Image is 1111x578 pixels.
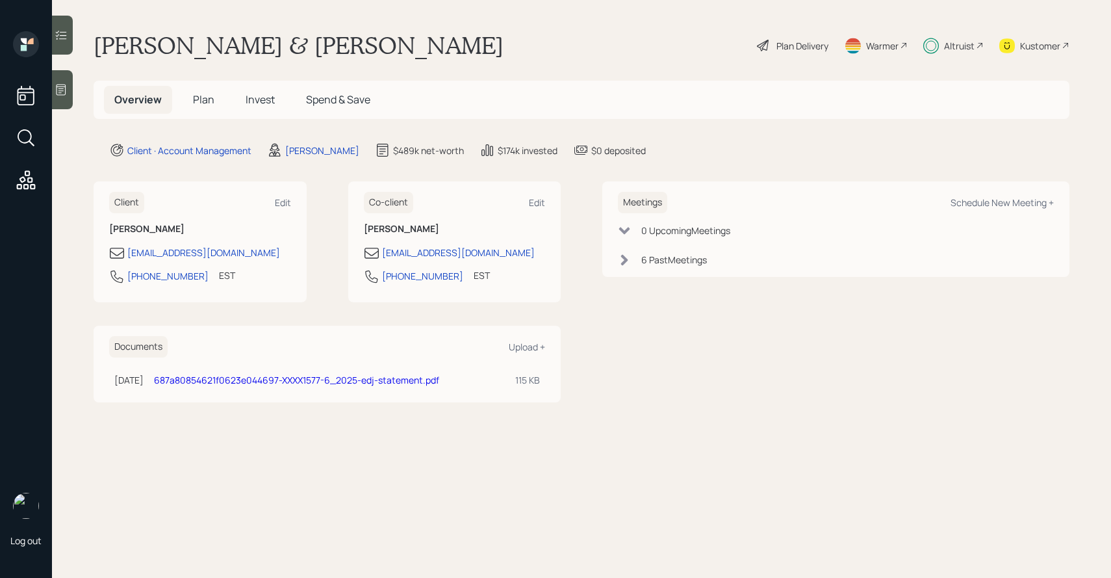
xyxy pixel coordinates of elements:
[474,269,490,282] div: EST
[944,39,975,53] div: Altruist
[109,336,168,358] h6: Documents
[951,196,1054,209] div: Schedule New Meeting +
[1020,39,1060,53] div: Kustomer
[591,144,646,157] div: $0 deposited
[127,246,280,259] div: [EMAIL_ADDRESS][DOMAIN_NAME]
[509,341,545,353] div: Upload +
[193,92,214,107] span: Plan
[515,373,540,387] div: 115 KB
[529,196,545,209] div: Edit
[364,192,413,213] h6: Co-client
[13,493,39,519] img: sami-boghos-headshot.png
[109,192,144,213] h6: Client
[114,92,162,107] span: Overview
[109,224,291,235] h6: [PERSON_NAME]
[127,269,209,283] div: [PHONE_NUMBER]
[285,144,359,157] div: [PERSON_NAME]
[10,534,42,547] div: Log out
[94,31,504,60] h1: [PERSON_NAME] & [PERSON_NAME]
[866,39,899,53] div: Warmer
[776,39,828,53] div: Plan Delivery
[306,92,370,107] span: Spend & Save
[641,253,707,267] div: 6 Past Meeting s
[154,374,439,386] a: 687a80854621f0623e044697-XXXX1577-6_2025-edj-statement.pdf
[114,373,144,387] div: [DATE]
[246,92,275,107] span: Invest
[382,269,463,283] div: [PHONE_NUMBER]
[364,224,546,235] h6: [PERSON_NAME]
[275,196,291,209] div: Edit
[393,144,464,157] div: $489k net-worth
[127,144,251,157] div: Client · Account Management
[618,192,667,213] h6: Meetings
[219,269,235,282] div: EST
[382,246,535,259] div: [EMAIL_ADDRESS][DOMAIN_NAME]
[641,224,730,237] div: 0 Upcoming Meeting s
[498,144,557,157] div: $174k invested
